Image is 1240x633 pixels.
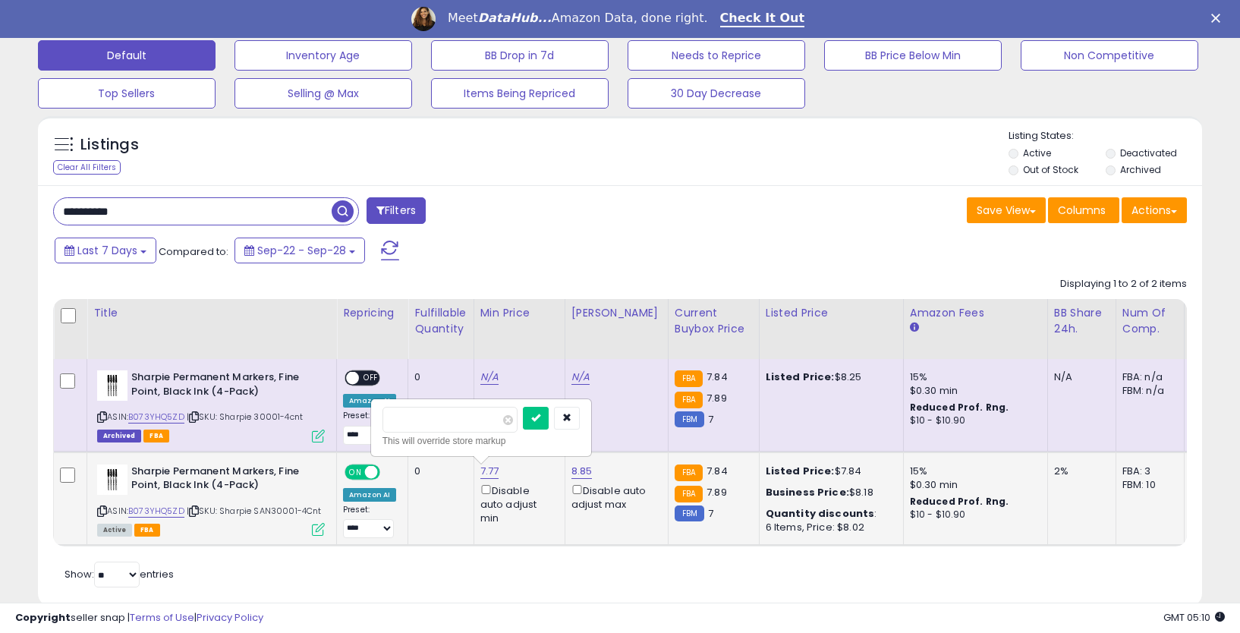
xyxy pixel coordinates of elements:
small: FBA [675,465,703,481]
b: Sharpie Permanent Markers, Fine Point, Black Ink (4-Pack) [131,465,316,496]
b: Business Price: [766,485,849,499]
div: Current Buybox Price [675,305,753,337]
a: N/A [480,370,499,385]
a: Privacy Policy [197,610,263,625]
div: Preset: [343,505,396,539]
div: FBM: 10 [1122,478,1172,492]
button: Actions [1122,197,1187,223]
button: Selling @ Max [234,78,412,109]
b: Reduced Prof. Rng. [910,495,1009,508]
a: 8.85 [571,464,593,479]
span: Show: entries [65,567,174,581]
h5: Listings [80,134,139,156]
span: FBA [143,430,169,442]
div: 2% [1054,465,1104,478]
span: 7 [708,506,713,521]
div: Disable auto adjust min [480,482,553,526]
span: 7.89 [707,485,727,499]
span: Last 7 Days [77,243,137,258]
button: Inventory Age [234,40,412,71]
button: Default [38,40,216,71]
strong: Copyright [15,610,71,625]
button: Sep-22 - Sep-28 [234,238,365,263]
span: Columns [1058,203,1106,218]
div: Clear All Filters [53,160,121,175]
span: FBA [134,524,160,537]
div: $8.25 [766,370,892,384]
div: $10 - $10.90 [910,509,1036,521]
div: 15% [910,465,1036,478]
div: Amazon Fees [910,305,1041,321]
span: Listings that have been deleted from Seller Central [97,430,141,442]
span: 7.89 [707,391,727,405]
b: Listed Price: [766,464,835,478]
button: 30 Day Decrease [628,78,805,109]
span: 2025-10-7 05:10 GMT [1163,610,1225,625]
div: Amazon AI [343,488,396,502]
b: Reduced Prof. Rng. [910,401,1009,414]
div: 6 Items, Price: $8.02 [766,521,892,534]
div: [PERSON_NAME] [571,305,662,321]
a: B073YHQ5ZD [128,411,184,424]
div: 0 [414,370,461,384]
div: 15% [910,370,1036,384]
span: Sep-22 - Sep-28 [257,243,346,258]
div: FBA: 3 [1122,465,1172,478]
span: | SKU: Sharpie 30001-4cnt [187,411,303,423]
button: Save View [967,197,1046,223]
small: FBA [675,392,703,408]
label: Archived [1120,163,1161,176]
button: BB Price Below Min [824,40,1002,71]
a: Check It Out [720,11,805,27]
div: $0.30 min [910,384,1036,398]
button: BB Drop in 7d [431,40,609,71]
button: Needs to Reprice [628,40,805,71]
b: Quantity discounts [766,506,875,521]
img: 415nRfh9jQL._SL40_.jpg [97,370,127,401]
span: All listings currently available for purchase on Amazon [97,524,132,537]
b: Listed Price: [766,370,835,384]
div: Title [93,305,330,321]
div: $7.84 [766,465,892,478]
div: FBM: n/a [1122,384,1172,398]
label: Active [1023,146,1051,159]
div: Repricing [343,305,401,321]
div: $10 - $10.90 [910,414,1036,427]
a: 7.77 [480,464,499,479]
div: Min Price [480,305,559,321]
small: Amazon Fees. [910,321,919,335]
p: Listing States: [1009,129,1202,143]
div: $0.30 min [910,478,1036,492]
button: Non Competitive [1021,40,1198,71]
small: FBA [675,370,703,387]
div: $8.18 [766,486,892,499]
div: Disable auto adjust max [571,482,656,512]
label: Deactivated [1120,146,1177,159]
span: ON [346,465,365,478]
button: Items Being Repriced [431,78,609,109]
div: : [766,507,892,521]
a: B073YHQ5ZD [128,505,184,518]
div: BB Share 24h. [1054,305,1109,337]
div: This will override store markup [382,433,580,449]
span: 7.84 [707,464,728,478]
div: Meet Amazon Data, done right. [448,11,708,26]
b: Sharpie Permanent Markers, Fine Point, Black Ink (4-Pack) [131,370,316,402]
img: Profile image for Georgie [411,7,436,31]
button: Columns [1048,197,1119,223]
div: Fulfillable Quantity [414,305,467,337]
div: ASIN: [97,370,325,441]
label: Out of Stock [1023,163,1078,176]
a: N/A [571,370,590,385]
div: ASIN: [97,465,325,535]
div: FBA: n/a [1122,370,1172,384]
div: Displaying 1 to 2 of 2 items [1060,277,1187,291]
div: Amazon AI [343,394,396,408]
div: 0 [414,465,461,478]
img: 415nRfh9jQL._SL40_.jpg [97,465,127,495]
span: | SKU: Sharpie SAN30001-4Cnt [187,505,322,517]
span: 7 [708,412,713,427]
div: N/A [1054,370,1104,384]
div: seller snap | | [15,611,263,625]
div: Close [1211,14,1226,23]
